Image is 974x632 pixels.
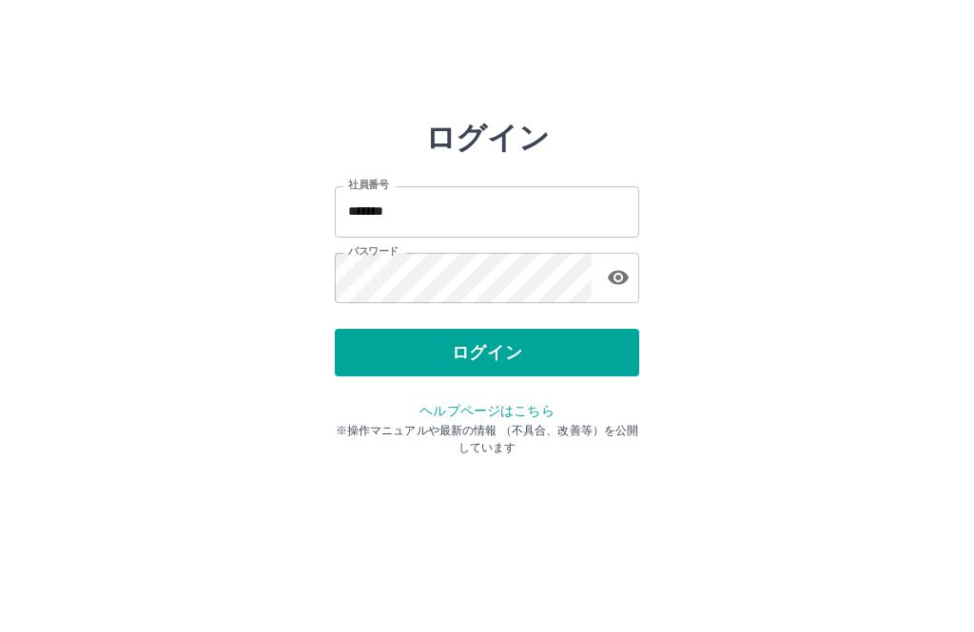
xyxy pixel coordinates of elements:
[335,329,639,376] button: ログイン
[425,120,550,156] h2: ログイン
[419,403,554,418] a: ヘルプページはこちら
[335,422,639,456] p: ※操作マニュアルや最新の情報 （不具合、改善等）を公開しています
[348,178,388,192] label: 社員番号
[348,244,399,259] label: パスワード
